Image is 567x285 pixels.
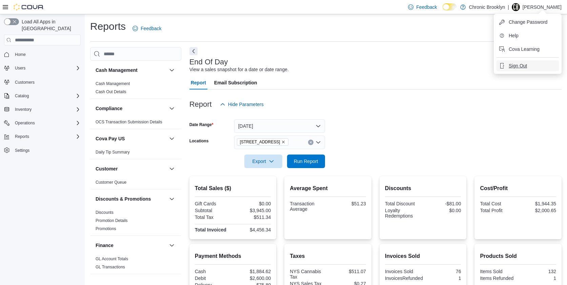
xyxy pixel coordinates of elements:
[90,178,181,189] div: Customer
[15,93,29,99] span: Catalog
[189,58,228,66] h3: End Of Day
[424,208,461,213] div: $0.00
[96,81,130,86] a: Cash Management
[520,276,556,281] div: 1
[96,67,166,74] button: Cash Management
[90,148,181,159] div: Cova Pay US
[385,269,422,274] div: Invoices Sold
[168,165,176,173] button: Customer
[12,133,81,141] span: Reports
[12,92,81,100] span: Catalog
[12,64,81,72] span: Users
[195,201,231,206] div: Gift Cards
[509,46,540,53] span: Cova Learning
[512,3,520,11] div: Ned Farrell
[96,165,166,172] button: Customer
[497,30,559,41] button: Help
[12,119,38,127] button: Operations
[96,119,162,125] span: OCS Transaction Submission Details
[96,105,166,112] button: Compliance
[1,132,83,141] button: Reports
[329,269,366,274] div: $511.07
[12,50,81,59] span: Home
[12,105,34,114] button: Inventory
[1,118,83,128] button: Operations
[12,92,32,100] button: Catalog
[234,119,325,133] button: [DATE]
[96,265,125,269] a: GL Transactions
[168,104,176,113] button: Compliance
[480,208,517,213] div: Total Profit
[1,105,83,114] button: Inventory
[234,215,271,220] div: $511.34
[316,140,321,145] button: Open list of options
[509,62,527,69] span: Sign Out
[96,135,166,142] button: Cova Pay US
[1,63,83,73] button: Users
[15,80,35,85] span: Customers
[405,0,440,14] a: Feedback
[96,210,114,215] span: Discounts
[520,208,556,213] div: $2,000.65
[385,276,423,281] div: InvoicesRefunded
[329,201,366,206] div: $51.23
[424,269,461,274] div: 76
[96,89,126,94] a: Cash Out Details
[168,195,176,203] button: Discounts & Promotions
[509,19,547,25] span: Change Password
[96,165,118,172] h3: Customer
[168,135,176,143] button: Cova Pay US
[523,3,562,11] p: [PERSON_NAME]
[96,196,151,202] h3: Discounts & Promotions
[96,226,116,231] a: Promotions
[520,201,556,206] div: $1,944.35
[96,196,166,202] button: Discounts & Promotions
[90,255,181,274] div: Finance
[195,184,271,192] h2: Total Sales ($)
[416,4,437,11] span: Feedback
[141,25,161,32] span: Feedback
[426,276,461,281] div: 1
[96,242,166,249] button: Finance
[130,22,164,35] a: Feedback
[189,100,212,108] h3: Report
[96,67,138,74] h3: Cash Management
[480,276,517,281] div: Items Refunded
[237,138,289,146] span: 483 3rd Ave
[234,227,271,232] div: $4,456.34
[15,107,32,112] span: Inventory
[234,276,271,281] div: $2,600.00
[12,50,28,59] a: Home
[509,32,519,39] span: Help
[96,257,128,261] a: GL Account Totals
[228,101,264,108] span: Hide Parameters
[96,180,126,185] a: Customer Queue
[480,201,517,206] div: Total Cost
[12,133,32,141] button: Reports
[424,201,461,206] div: -$81.00
[12,78,81,86] span: Customers
[195,276,231,281] div: Debit
[96,150,130,155] a: Daily Tip Summary
[96,218,128,223] a: Promotion Details
[287,155,325,168] button: Run Report
[90,80,181,99] div: Cash Management
[15,65,25,71] span: Users
[168,66,176,74] button: Cash Management
[385,208,422,219] div: Loyalty Redemptions
[1,49,83,59] button: Home
[1,145,83,155] button: Settings
[480,184,556,192] h2: Cost/Profit
[217,98,266,111] button: Hide Parameters
[508,3,509,11] p: |
[191,76,206,89] span: Report
[195,215,231,220] div: Total Tax
[12,105,81,114] span: Inventory
[19,18,81,32] span: Load All Apps in [GEOGRAPHIC_DATA]
[234,201,271,206] div: $0.00
[308,140,313,145] button: Clear input
[497,60,559,71] button: Sign Out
